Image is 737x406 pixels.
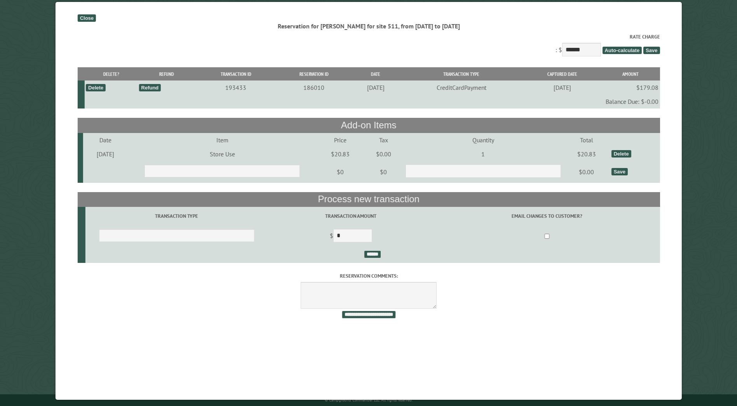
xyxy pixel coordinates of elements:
[77,33,660,58] div: : $
[77,272,660,280] label: Reservation comments:
[86,212,267,220] label: Transaction Type
[86,84,106,91] div: Delete
[643,47,659,54] span: Save
[364,161,403,183] td: $0
[127,147,317,161] td: Store Use
[611,150,631,157] div: Delete
[77,14,96,22] div: Close
[563,161,610,183] td: $0.00
[84,67,137,81] th: Delete?
[611,168,627,175] div: Save
[601,67,660,81] th: Amount
[602,47,642,54] span: Auto-calculate
[601,80,660,94] td: $179.08
[196,80,276,94] td: 193433
[364,147,403,161] td: $0.00
[403,133,563,147] td: Quantity
[364,133,403,147] td: Tax
[403,147,563,161] td: 1
[435,212,659,220] label: Email changes to customer?
[523,67,601,81] th: Captured Date
[325,397,413,402] small: © Campground Commander LLC. All rights reserved.
[77,33,660,40] label: Rate Charge
[352,80,399,94] td: [DATE]
[196,67,276,81] th: Transaction ID
[275,67,352,81] th: Reservation ID
[139,84,161,91] div: Refund
[269,212,432,220] label: Transaction Amount
[563,133,610,147] td: Total
[77,118,660,133] th: Add-on Items
[352,67,399,81] th: Date
[317,133,364,147] td: Price
[399,80,523,94] td: CreditCardPayment
[317,147,364,161] td: $20.83
[83,133,127,147] td: Date
[127,133,317,147] td: Item
[523,80,601,94] td: [DATE]
[84,94,659,108] td: Balance Due: $-0.00
[138,67,196,81] th: Refund
[77,22,660,30] div: Reservation for [PERSON_NAME] for site 511, from [DATE] to [DATE]
[268,226,434,247] td: $
[77,192,660,207] th: Process new transaction
[83,147,127,161] td: [DATE]
[399,67,523,81] th: Transaction Type
[563,147,610,161] td: $20.83
[275,80,352,94] td: 186010
[317,161,364,183] td: $0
